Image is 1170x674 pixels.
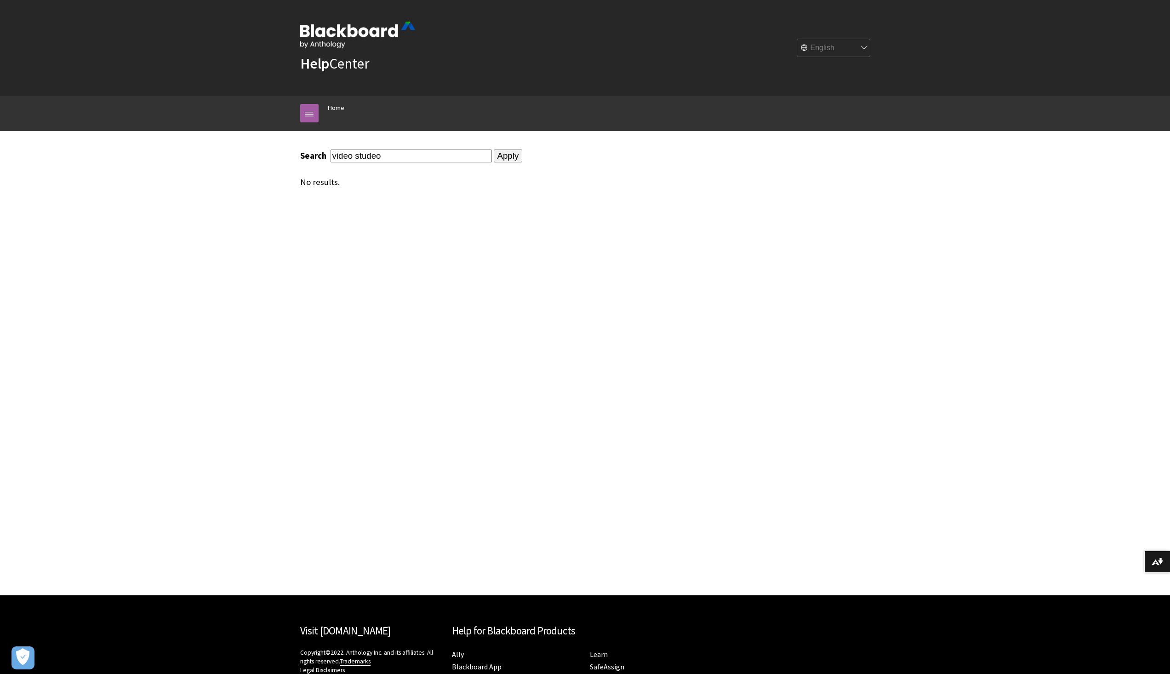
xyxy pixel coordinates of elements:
[300,22,415,48] img: Blackboard by Anthology
[452,623,719,639] h2: Help for Blackboard Products
[328,102,344,114] a: Home
[340,657,371,666] a: Trademarks
[494,150,523,162] input: Apply
[300,150,329,161] label: Search
[797,39,871,58] select: Site Language Selector
[300,177,734,187] div: No results.
[300,624,391,637] a: Visit [DOMAIN_NAME]
[452,650,464,659] a: Ally
[300,54,369,73] a: HelpCenter
[300,54,329,73] strong: Help
[452,662,502,672] a: Blackboard App
[590,650,608,659] a: Learn
[11,646,34,669] button: Open Preferences
[590,662,624,672] a: SafeAssign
